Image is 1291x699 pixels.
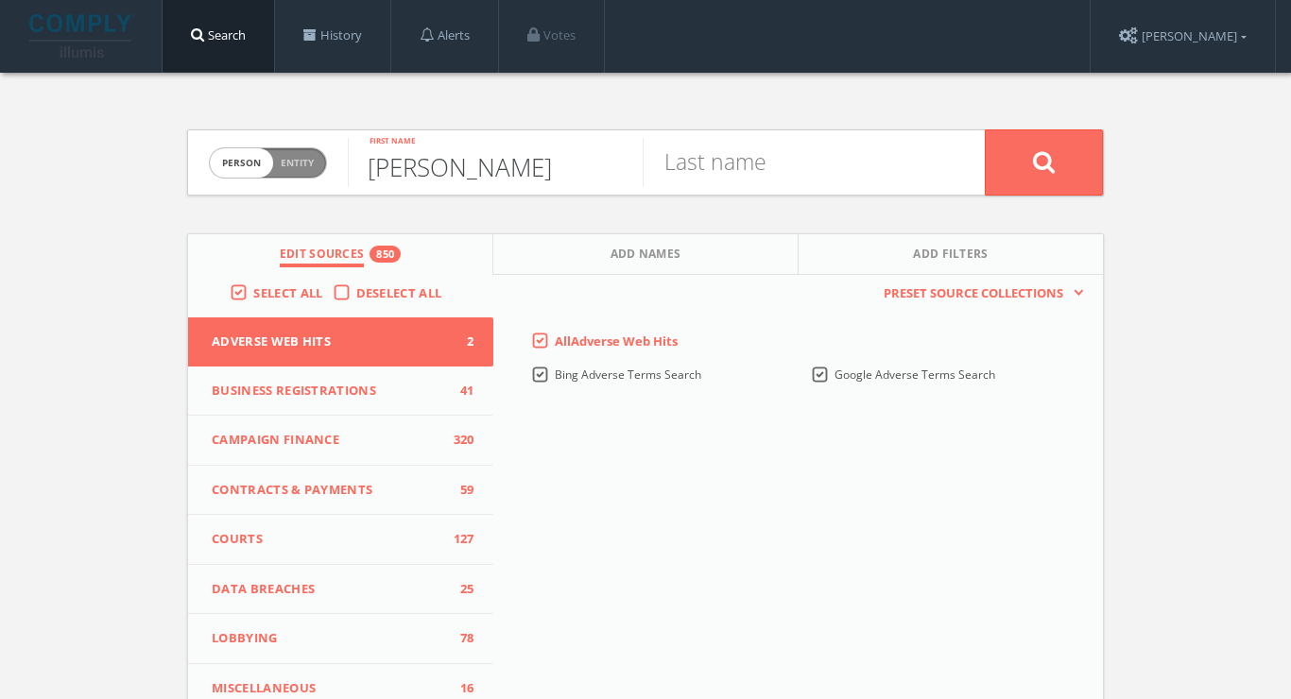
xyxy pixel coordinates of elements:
span: Bing Adverse Terms Search [555,367,701,383]
img: illumis [29,14,135,58]
span: 16 [446,679,474,698]
span: 2 [446,332,474,351]
span: Courts [212,530,446,549]
button: Contracts & Payments59 [188,466,493,516]
span: Add Filters [913,246,989,267]
span: Data Breaches [212,580,446,599]
button: Add Filters [799,234,1103,275]
span: Miscellaneous [212,679,446,698]
button: Courts127 [188,515,493,565]
span: 59 [446,481,474,500]
span: All Adverse Web Hits [555,332,678,349]
span: Adverse Web Hits [212,332,446,351]
span: Select All [253,284,322,301]
div: 850 [370,246,401,263]
span: Google Adverse Terms Search [835,367,995,383]
button: Edit Sources850 [188,234,493,275]
button: Adverse Web Hits2 [188,317,493,367]
button: Business Registrations41 [188,367,493,417]
span: Business Registrations [212,382,446,401]
span: 127 [446,530,474,549]
span: Lobbying [212,629,446,648]
span: 320 [446,431,474,450]
span: 78 [446,629,474,648]
span: Edit Sources [280,246,365,267]
span: Contracts & Payments [212,481,446,500]
span: 25 [446,580,474,599]
span: Add Names [611,246,681,267]
span: 41 [446,382,474,401]
span: Entity [281,156,314,170]
button: Data Breaches25 [188,565,493,615]
button: Campaign Finance320 [188,416,493,466]
span: person [210,148,273,178]
button: Lobbying78 [188,614,493,664]
span: Preset Source Collections [874,284,1073,303]
button: Add Names [493,234,799,275]
button: Preset Source Collections [874,284,1084,303]
span: Campaign Finance [212,431,446,450]
span: Deselect All [356,284,442,301]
